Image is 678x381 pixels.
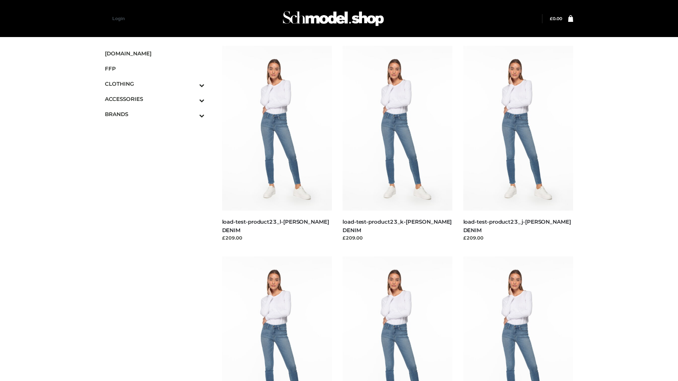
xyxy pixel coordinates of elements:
a: £0.00 [550,16,562,21]
a: load-test-product23_k-[PERSON_NAME] DENIM [343,218,452,233]
a: ACCESSORIESToggle Submenu [105,91,204,107]
a: load-test-product23_j-[PERSON_NAME] DENIM [463,218,571,233]
a: CLOTHINGToggle Submenu [105,76,204,91]
a: BRANDSToggle Submenu [105,107,204,122]
button: Toggle Submenu [180,91,204,107]
span: [DOMAIN_NAME] [105,49,204,58]
button: Toggle Submenu [180,107,204,122]
span: FFP [105,65,204,73]
span: BRANDS [105,110,204,118]
div: £209.00 [343,234,453,241]
a: FFP [105,61,204,76]
div: £209.00 [463,234,573,241]
a: [DOMAIN_NAME] [105,46,204,61]
span: CLOTHING [105,80,204,88]
img: Schmodel Admin 964 [280,5,386,32]
span: ACCESSORIES [105,95,204,103]
div: £209.00 [222,234,332,241]
a: Login [112,16,125,21]
bdi: 0.00 [550,16,562,21]
span: £ [550,16,553,21]
a: load-test-product23_l-[PERSON_NAME] DENIM [222,218,329,233]
button: Toggle Submenu [180,76,204,91]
